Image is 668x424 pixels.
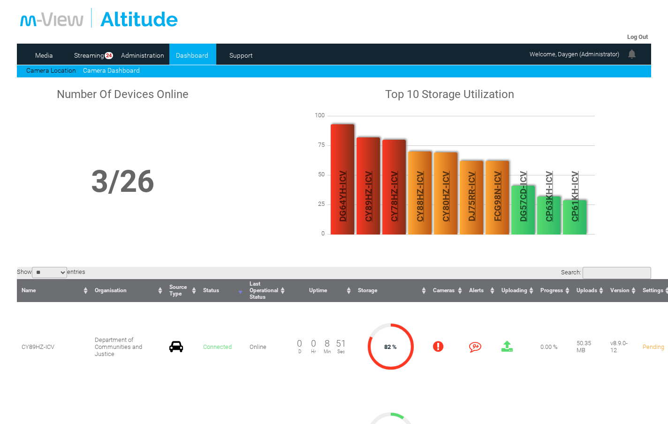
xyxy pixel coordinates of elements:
span: CY89HZ-ICV [363,138,374,255]
span: DG57CD-ICV [518,138,529,255]
td: 50.35 MB [572,302,606,391]
span: CP61KH-ICV [569,138,580,255]
th: Storage : activate to sort column ascending [353,279,428,302]
span: Organisation [95,287,127,294]
label: Search: [561,269,651,276]
th: Organisation : activate to sort column ascending [90,279,165,302]
span: Settings [643,287,663,294]
span: 50 [301,171,329,178]
span: DG64YH-ICV [337,138,348,255]
a: Log Out [627,33,648,40]
span: D [293,349,307,354]
span: CY78HZ-ICV [389,138,400,255]
th: Uptime : activate to sort column ascending [287,279,353,302]
span: 25 [301,200,329,207]
span: Version [610,287,630,294]
a: Dashboard [169,48,215,62]
th: Progress : activate to sort column ascending [536,279,571,302]
th: Uploading : activate to sort column ascending [497,279,536,302]
span: Alerts [469,287,484,294]
th: Source Type : activate to sort column ascending [165,279,198,302]
span: DJ75RR-ICV [466,138,477,255]
span: Status [203,287,219,294]
span: Connected [203,343,232,350]
span: 82 % [384,343,397,350]
span: Name [22,287,36,294]
span: Hr [306,349,320,354]
img: bell24.png [626,48,638,60]
a: Streaming [71,48,108,62]
span: Progress [540,287,563,294]
span: Sec [334,349,349,354]
span: Uploading [501,287,527,294]
span: Welcome, Daygen (Administrator) [530,51,619,58]
a: Media [22,48,67,62]
th: Alerts : activate to sort column ascending [464,279,497,302]
a: Camera Dashboard [83,67,140,74]
span: CY88HZ-ICV [415,138,425,255]
span: Pending [643,343,664,350]
span: 51 [336,338,346,349]
span: 0 [301,230,329,237]
span: Source Type [169,284,187,297]
th: Last Operational Status : activate to sort column ascending [245,279,287,302]
th: Name : activate to sort column ascending [17,279,90,302]
span: CP63KH-ICV [544,138,554,255]
input: Search: [583,267,651,279]
select: Showentries [32,267,67,278]
th: Uploads : activate to sort column ascending [572,279,606,302]
td: Online [245,302,287,391]
a: Support [219,48,264,62]
span: 24 [105,52,113,59]
h1: Number Of Devices Online [20,88,226,101]
i: 9+ [469,341,481,353]
th: Status : activate to sort column ascending [198,279,245,302]
span: 100 [301,112,329,119]
span: 75 [301,141,329,148]
h1: Top 10 Storage Utilization [231,88,668,101]
span: Uploads [577,287,597,294]
span: 0.00 % [540,343,558,350]
span: 0 [297,338,302,349]
a: Administration [120,48,166,62]
span: 8 [325,338,330,349]
span: CY80HZ-ICV [440,138,451,255]
span: Cameras [433,287,455,294]
span: Last Operational Status [250,280,278,300]
th: Cameras : activate to sort column ascending [428,279,465,302]
span: CY89HZ-ICV [22,343,54,350]
span: Uptime [309,287,327,294]
td: v8.9.0-12 [606,302,638,391]
th: Version : activate to sort column ascending [606,279,638,302]
span: 0 [311,338,316,349]
span: FCG98N-ICV [492,138,503,255]
h1: 3/26 [20,164,226,199]
span: Department of Communities and Justice [95,336,142,357]
span: Min [320,349,334,354]
label: Show entries [17,268,85,275]
span: Storage [358,287,377,294]
a: Camera Location [26,67,76,74]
